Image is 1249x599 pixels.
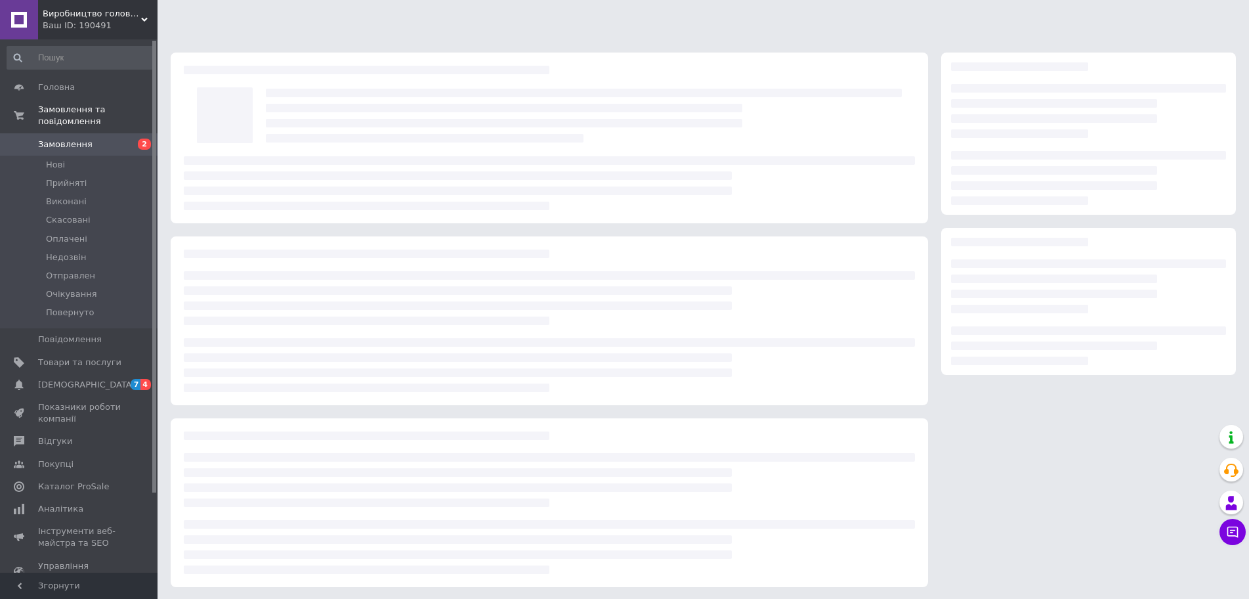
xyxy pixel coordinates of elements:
span: Замовлення та повідомлення [38,104,158,127]
span: Отправлен [46,270,95,282]
span: Повідомлення [38,334,102,345]
span: Головна [38,81,75,93]
span: Покупці [38,458,74,470]
span: Інструменти веб-майстра та SEO [38,525,121,549]
div: Ваш ID: 190491 [43,20,158,32]
span: Нові [46,159,65,171]
span: 2 [138,139,151,150]
input: Пошук [7,46,155,70]
span: Скасовані [46,214,91,226]
span: Каталог ProSale [38,481,109,493]
span: 7 [131,379,141,390]
span: Показники роботи компанії [38,401,121,425]
span: Замовлення [38,139,93,150]
span: Повернуто [46,307,94,319]
span: Товари та послуги [38,357,121,368]
span: Очікування [46,288,97,300]
span: Оплачені [46,233,87,245]
button: Чат з покупцем [1219,519,1246,545]
span: Недозвін [46,252,86,263]
span: Аналітика [38,503,83,515]
span: Виробництво головних уборів VASTLINE [43,8,141,20]
span: 4 [140,379,151,390]
span: Прийняті [46,177,87,189]
span: Відгуки [38,435,72,447]
span: Управління сайтом [38,560,121,584]
span: [DEMOGRAPHIC_DATA] [38,379,135,391]
span: Виконані [46,196,87,208]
